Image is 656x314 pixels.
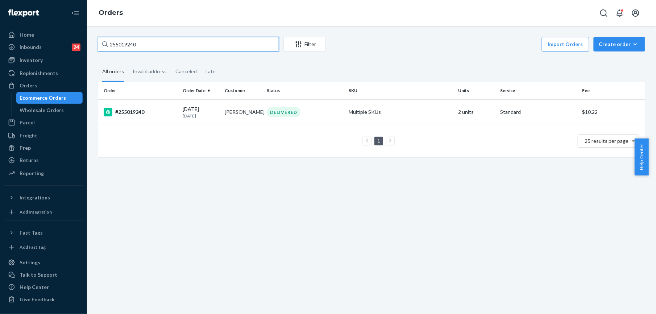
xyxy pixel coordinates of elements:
[20,296,55,303] div: Give Feedback
[594,37,645,51] button: Create order
[20,82,37,89] div: Orders
[20,229,43,236] div: Fast Tags
[16,104,83,116] a: Wholesale Orders
[635,139,649,175] button: Help Center
[456,82,498,99] th: Units
[4,257,83,268] a: Settings
[20,284,49,291] div: Help Center
[205,62,216,81] div: Late
[98,37,279,51] input: Search orders
[20,144,31,152] div: Prep
[16,92,83,104] a: Ecommerce Orders
[585,138,629,144] span: 25 results per page
[542,37,589,51] button: Import Orders
[4,192,83,203] button: Integrations
[580,82,645,99] th: Fee
[20,259,40,266] div: Settings
[4,154,83,166] a: Returns
[20,170,44,177] div: Reporting
[4,142,83,154] a: Prep
[20,194,50,201] div: Integrations
[597,6,611,20] button: Open Search Box
[613,6,627,20] button: Open notifications
[456,99,498,125] td: 2 units
[72,44,80,51] div: 24
[500,108,577,116] p: Standard
[93,3,129,24] ol: breadcrumbs
[346,99,456,125] td: Multiple SKUs
[376,138,382,144] a: Page 1 is your current page
[98,82,180,99] th: Order
[267,107,300,117] div: DELIVERED
[104,108,177,116] div: #255019240
[4,168,83,179] a: Reporting
[4,206,83,218] a: Add Integration
[20,31,34,38] div: Home
[20,94,66,102] div: Ecommerce Orders
[20,107,64,114] div: Wholesale Orders
[133,62,167,81] div: Invalid address
[20,119,35,126] div: Parcel
[4,80,83,91] a: Orders
[4,294,83,305] button: Give Feedback
[4,269,83,281] a: Talk to Support
[68,6,83,20] button: Close Navigation
[222,99,264,125] td: [PERSON_NAME]
[283,37,325,51] button: Filter
[20,70,58,77] div: Replenishments
[4,130,83,141] a: Freight
[20,132,37,139] div: Freight
[99,9,123,17] a: Orders
[346,82,456,99] th: SKU
[225,87,261,94] div: Customer
[580,99,645,125] td: $10.22
[20,157,39,164] div: Returns
[180,82,222,99] th: Order Date
[4,241,83,253] a: Add Fast Tag
[4,117,83,128] a: Parcel
[4,281,83,293] a: Help Center
[183,106,219,119] div: [DATE]
[183,113,219,119] p: [DATE]
[20,44,42,51] div: Inbounds
[4,54,83,66] a: Inventory
[20,244,46,250] div: Add Fast Tag
[4,29,83,41] a: Home
[599,41,640,48] div: Create order
[284,41,325,48] div: Filter
[20,271,57,278] div: Talk to Support
[4,41,83,53] a: Inbounds24
[20,57,43,64] div: Inventory
[175,62,197,81] div: Canceled
[4,67,83,79] a: Replenishments
[628,6,643,20] button: Open account menu
[8,9,39,17] img: Flexport logo
[497,82,580,99] th: Service
[102,62,124,82] div: All orders
[4,227,83,239] button: Fast Tags
[264,82,346,99] th: Status
[20,209,52,215] div: Add Integration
